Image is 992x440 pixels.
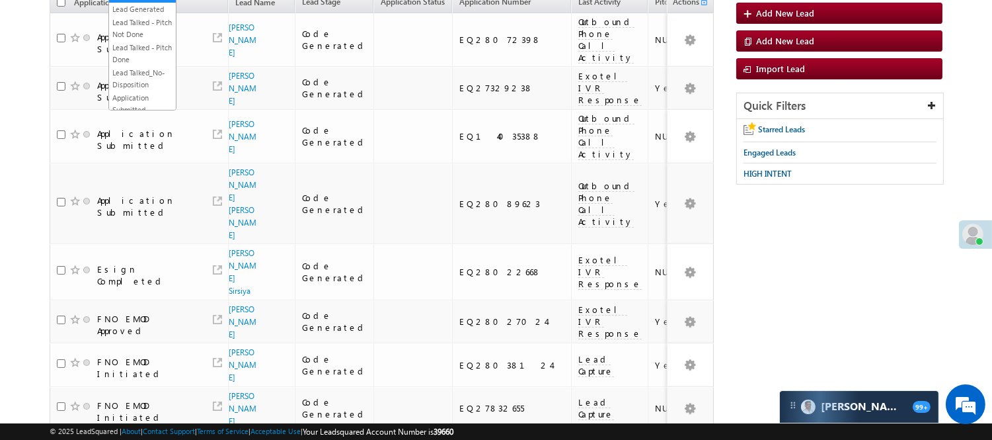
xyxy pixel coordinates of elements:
[197,427,248,435] a: Terms of Service
[655,82,703,94] div: Yes_ALCP
[758,124,805,134] span: Starred Leads
[434,427,453,437] span: 39660
[744,148,796,157] span: Engaged Leads
[744,169,792,179] span: HIGH INTENT
[578,304,642,339] span: Exotel IVR Response
[459,266,565,278] div: EQ28022668
[459,198,565,210] div: EQ28089623
[229,119,256,154] a: [PERSON_NAME]
[655,402,703,414] div: NULL
[97,400,196,423] div: FNO EMOD Initiated
[109,92,176,116] a: Application Submitted
[459,402,565,414] div: EQ27832655
[229,71,256,106] a: [PERSON_NAME]
[459,130,565,142] div: EQ14035388
[303,427,453,437] span: Your Leadsquared Account Number is
[302,310,368,333] div: Code Generated
[578,353,614,377] span: Lead Capture
[578,396,614,420] span: Lead Capture
[109,17,176,40] a: Lead Talked - Pitch Not Done
[302,260,368,284] div: Code Generated
[655,130,703,142] div: NULL
[250,427,301,435] a: Acceptable Use
[737,93,943,119] div: Quick Filters
[756,63,805,74] span: Import Lead
[229,304,256,339] a: [PERSON_NAME]
[655,198,703,210] div: Yes_ALCP
[143,427,195,435] a: Contact Support
[578,16,634,64] span: Outbound Phone Call Activity
[779,390,939,423] div: carter-dragCarter[PERSON_NAME]99+
[302,28,368,52] div: Code Generated
[756,7,814,19] span: Add New Lead
[302,396,368,420] div: Code Generated
[459,82,565,94] div: EQ27329238
[578,112,634,160] span: Outbound Phone Call Activity
[756,35,814,46] span: Add New Lead
[109,3,176,15] a: Lead Generated
[50,425,453,438] span: © 2025 LeadSquared | | | | |
[913,401,931,413] span: 99+
[229,248,256,296] a: [PERSON_NAME] Sirsiya
[302,124,368,148] div: Code Generated
[459,316,565,328] div: EQ28027024
[302,76,368,100] div: Code Generated
[655,266,703,278] div: NULL
[229,167,256,240] a: [PERSON_NAME] [PERSON_NAME]
[97,313,196,337] div: FNO EMOD Approved
[578,180,634,228] span: Outbound Phone Call Activity
[97,79,196,103] div: Application Submitted
[459,359,565,371] div: EQ28038124
[122,427,141,435] a: About
[229,391,256,426] a: [PERSON_NAME]
[97,356,196,380] div: FNO EMOD Initiated
[97,195,196,218] div: Application Submitted
[109,67,176,91] a: Lead Talked_No-Disposition
[229,22,256,58] a: [PERSON_NAME]
[302,192,368,216] div: Code Generated
[655,359,703,371] div: Yes_LP
[459,34,565,46] div: EQ28072398
[97,31,196,55] div: Application Submitted
[302,353,368,377] div: Code Generated
[655,34,703,46] div: NULL
[578,70,642,106] span: Exotel IVR Response
[578,254,642,290] span: Exotel IVR Response
[229,347,256,382] a: [PERSON_NAME]
[655,316,703,328] div: Yes_LP
[97,263,196,287] div: Esign Completed
[109,42,176,66] a: Lead Talked - Pitch Done
[97,128,196,152] div: Application Submitted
